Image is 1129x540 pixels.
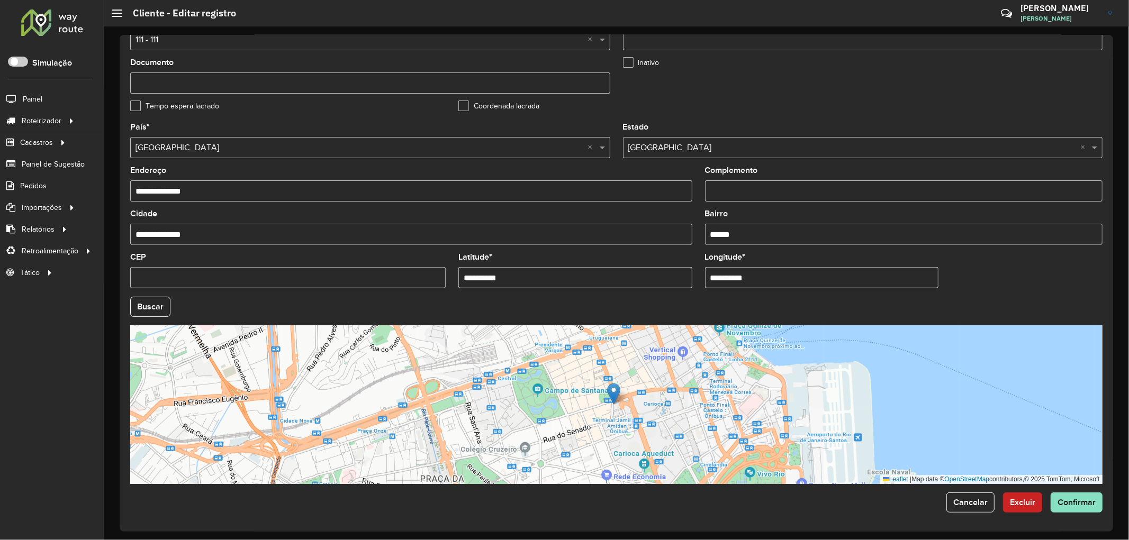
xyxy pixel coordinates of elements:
[946,492,995,512] button: Cancelar
[130,207,157,220] label: Cidade
[880,475,1103,484] div: Map data © contributors,© 2025 TomTom, Microsoft
[607,383,620,405] img: Marker
[1051,492,1103,512] button: Confirmar
[1080,141,1089,154] span: Clear all
[458,100,539,112] label: Coordenada lacrada
[1020,3,1100,13] h3: [PERSON_NAME]
[1010,498,1035,507] span: Excluir
[22,115,61,126] span: Roteirizador
[588,33,597,46] span: Clear all
[1003,492,1042,512] button: Excluir
[945,475,990,483] a: OpenStreetMap
[22,159,85,170] span: Painel de Sugestão
[20,137,53,148] span: Cadastros
[623,57,660,68] label: Inativo
[995,2,1018,25] a: Contato Rápido
[130,56,174,69] label: Documento
[705,164,758,177] label: Complemento
[1020,14,1100,23] span: [PERSON_NAME]
[1058,498,1096,507] span: Confirmar
[458,251,492,263] label: Latitude
[130,164,166,177] label: Endereço
[22,202,62,213] span: Importações
[130,297,170,317] button: Buscar
[883,475,908,483] a: Leaflet
[910,475,911,483] span: |
[130,121,150,133] label: País
[130,251,146,263] label: CEP
[588,141,597,154] span: Clear all
[20,267,40,278] span: Tático
[953,498,988,507] span: Cancelar
[32,57,72,69] label: Simulação
[22,224,55,235] span: Relatórios
[705,251,746,263] label: Longitude
[20,180,47,191] span: Pedidos
[705,207,728,220] label: Bairro
[22,245,78,257] span: Retroalimentação
[130,100,219,112] label: Tempo espera lacrado
[122,7,236,19] h2: Cliente - Editar registro
[623,121,649,133] label: Estado
[23,94,42,105] span: Painel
